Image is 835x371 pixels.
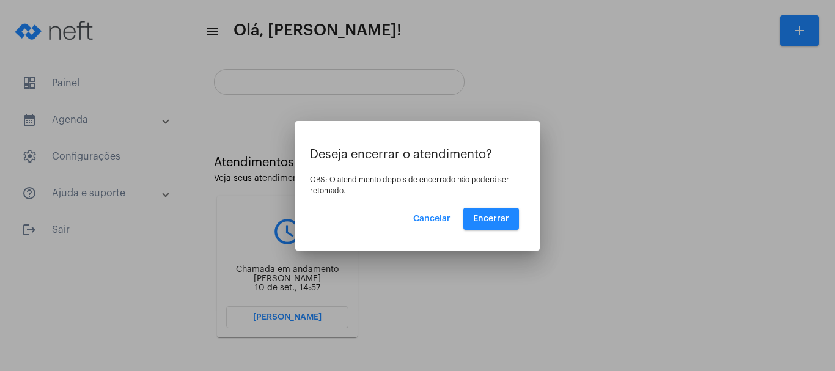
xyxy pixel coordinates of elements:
p: Deseja encerrar o atendimento? [310,148,525,161]
span: Encerrar [473,215,509,223]
button: Encerrar [463,208,519,230]
button: Cancelar [403,208,460,230]
span: OBS: O atendimento depois de encerrado não poderá ser retomado. [310,176,509,194]
span: Cancelar [413,215,451,223]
